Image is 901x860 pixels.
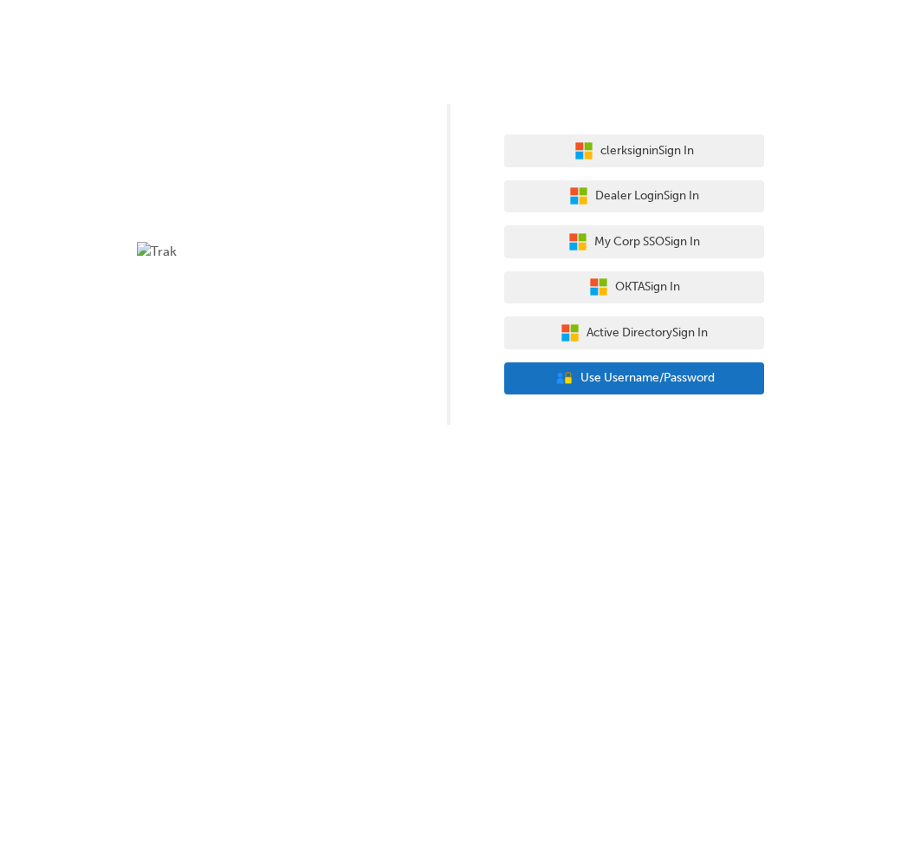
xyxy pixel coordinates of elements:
[580,368,715,388] span: Use Username/Password
[504,225,764,258] button: My Corp SSOSign In
[615,277,680,297] span: OKTA Sign In
[600,141,694,161] span: clerksignin Sign In
[504,134,764,167] button: clerksigninSign In
[594,232,700,252] span: My Corp SSO Sign In
[504,180,764,213] button: Dealer LoginSign In
[587,323,708,343] span: Active Directory Sign In
[595,186,699,206] span: Dealer Login Sign In
[504,316,764,349] button: Active DirectorySign In
[504,362,764,395] button: Use Username/Password
[504,271,764,304] button: OKTASign In
[137,242,397,262] img: Trak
